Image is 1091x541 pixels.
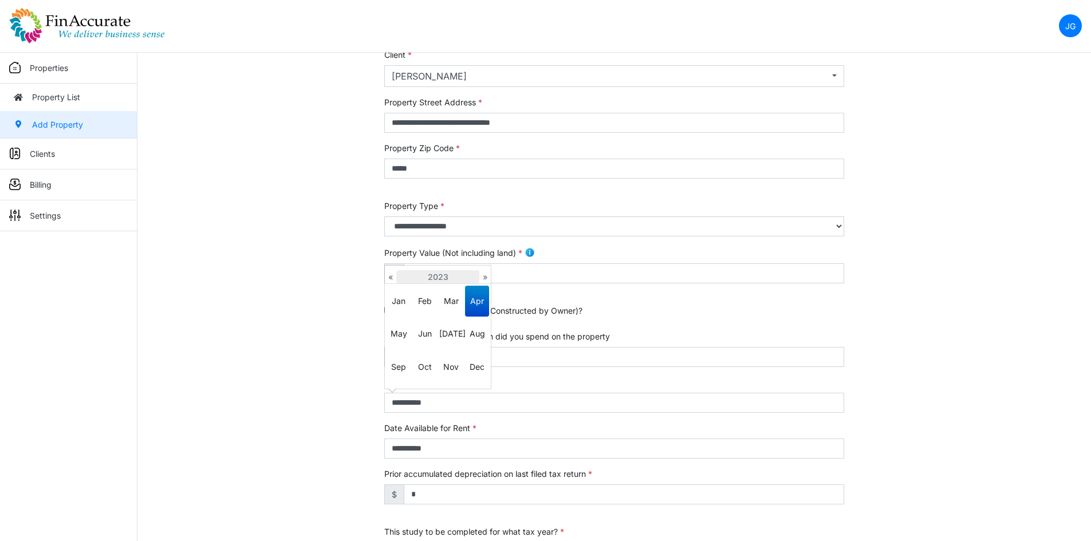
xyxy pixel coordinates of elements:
[384,330,610,342] label: How much in total renovation did you spend on the property
[439,286,463,317] span: Mar
[30,62,68,74] p: Properties
[465,286,489,317] span: Apr
[479,270,491,284] th: »
[384,484,404,504] span: $
[396,270,479,284] th: 2023
[384,247,522,259] label: Property Value (Not including land)
[465,352,489,382] span: Dec
[9,62,21,73] img: sidemenu_properties.png
[413,286,437,317] span: Feb
[387,286,411,317] span: Jan
[30,210,61,222] p: Settings
[9,210,21,221] img: sidemenu_settings.png
[9,179,21,190] img: sidemenu_billing.png
[1065,20,1076,32] p: JG
[413,318,437,349] span: Jun
[384,49,412,61] label: Client
[439,352,463,382] span: Nov
[413,352,437,382] span: Oct
[384,200,444,212] label: Property Type
[384,142,460,154] label: Property Zip Code
[392,69,829,83] div: [PERSON_NAME]
[384,468,592,480] label: Prior accumulated depreciation on last filed tax return
[384,263,404,283] span: $
[385,270,396,284] th: «
[30,179,52,191] p: Billing
[384,65,844,87] button: Kayla Nault
[9,7,165,44] img: spp logo
[387,318,411,349] span: May
[387,352,411,382] span: Sep
[384,526,564,538] label: This study to be completed for what tax year?
[1059,14,1082,37] a: JG
[384,96,482,108] label: Property Street Address
[439,318,463,349] span: [DATE]
[525,247,535,258] img: info.png
[30,148,55,160] p: Clients
[465,318,489,349] span: Aug
[9,148,21,159] img: sidemenu_client.png
[384,422,476,434] label: Date Available for Rent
